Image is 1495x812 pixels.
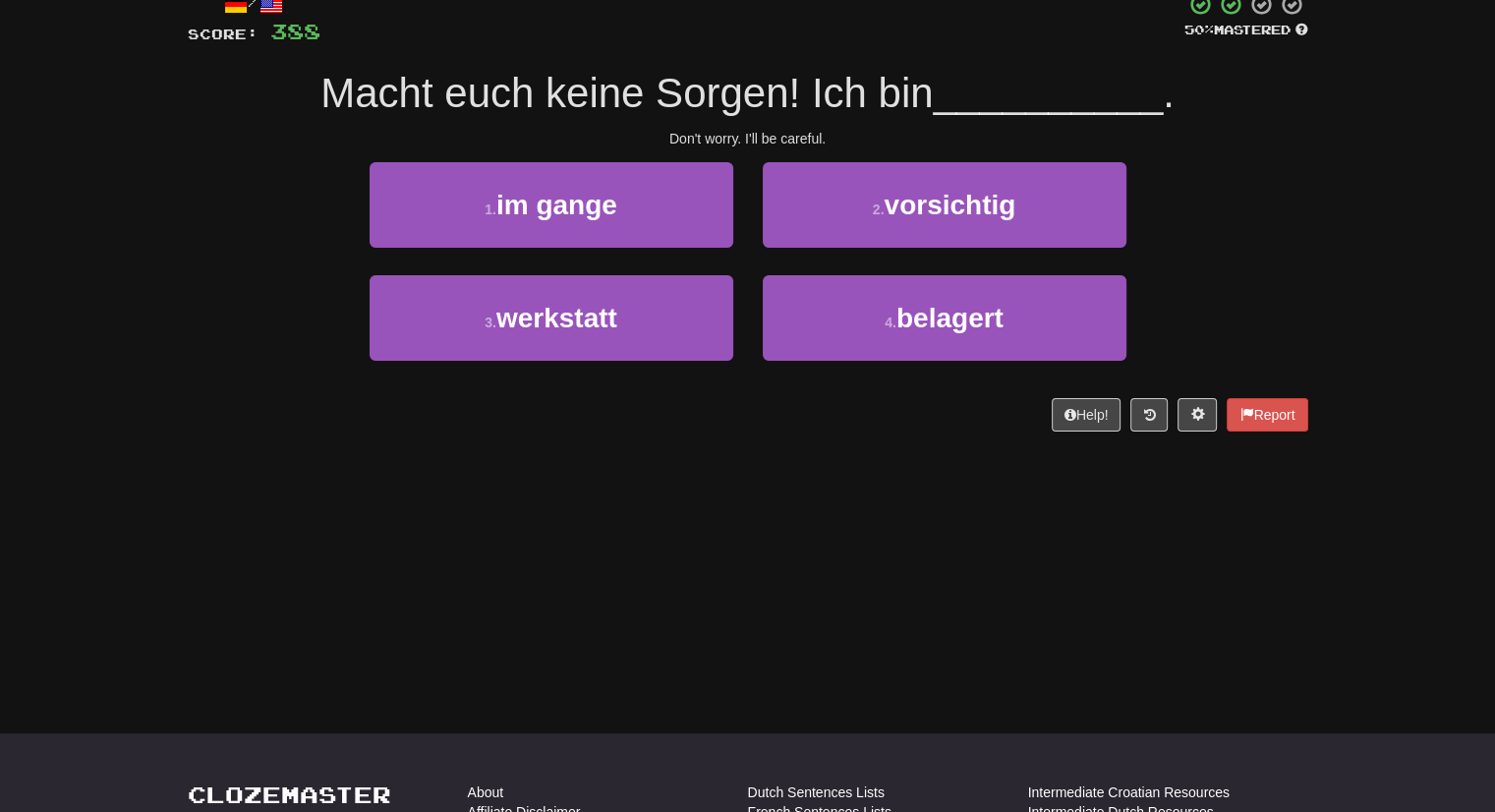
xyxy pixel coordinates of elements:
small: 1 . [485,202,496,217]
span: __________ [934,70,1164,116]
button: 4.belagert [763,275,1126,361]
a: Clozemaster [188,783,391,807]
span: 388 [270,19,320,43]
div: Mastered [1184,22,1308,39]
span: Score: [188,26,259,42]
button: Report [1227,398,1307,432]
div: Don't worry. I'll be careful. [188,129,1308,148]
a: Intermediate Croatian Resources [1028,783,1230,802]
span: werkstatt [496,303,617,333]
span: im gange [496,190,617,220]
button: 1.im gange [370,162,733,248]
span: vorsichtig [884,190,1015,220]
span: belagert [896,303,1004,333]
small: 4 . [885,315,896,330]
button: 2.vorsichtig [763,162,1126,248]
span: 50 % [1184,22,1214,37]
a: Dutch Sentences Lists [748,783,885,802]
span: Macht euch keine Sorgen! Ich bin [320,70,933,116]
span: . [1163,70,1175,116]
button: Round history (alt+y) [1130,398,1168,432]
a: About [468,783,504,802]
small: 2 . [873,202,885,217]
button: 3.werkstatt [370,275,733,361]
small: 3 . [485,315,496,330]
button: Help! [1052,398,1121,432]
